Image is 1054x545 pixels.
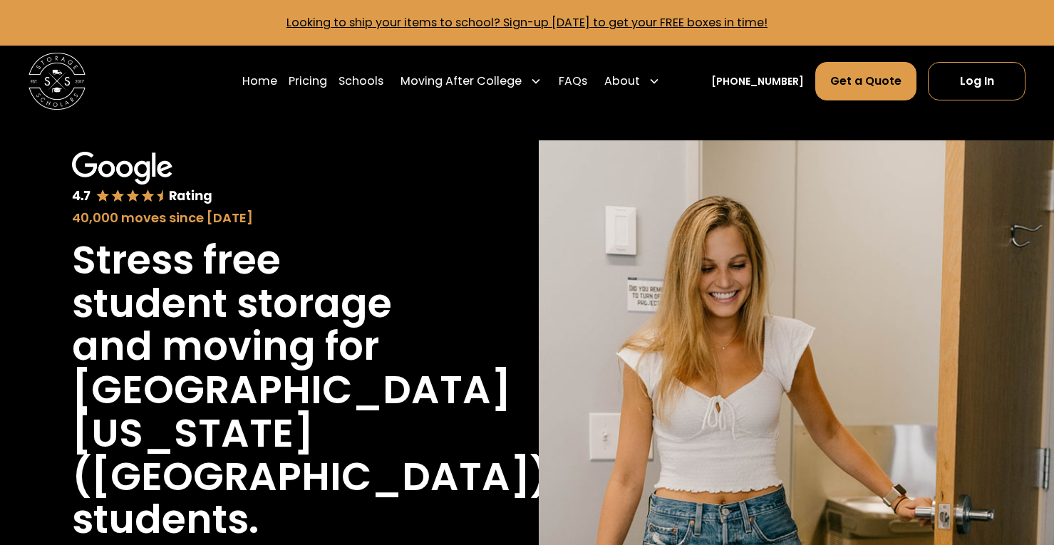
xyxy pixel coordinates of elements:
[242,61,277,101] a: Home
[599,61,666,101] div: About
[29,53,86,110] img: Storage Scholars main logo
[289,61,327,101] a: Pricing
[395,61,547,101] div: Moving After College
[604,73,640,90] div: About
[928,62,1025,100] a: Log In
[72,239,443,368] h1: Stress free student storage and moving for
[72,498,259,541] h1: students.
[559,61,587,101] a: FAQs
[72,208,443,227] div: 40,000 moves since [DATE]
[815,62,916,100] a: Get a Quote
[339,61,383,101] a: Schools
[72,152,212,205] img: Google 4.7 star rating
[711,74,804,89] a: [PHONE_NUMBER]
[72,368,549,498] h1: [GEOGRAPHIC_DATA][US_STATE] ([GEOGRAPHIC_DATA])
[286,14,768,31] a: Looking to ship your items to school? Sign-up [DATE] to get your FREE boxes in time!
[401,73,522,90] div: Moving After College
